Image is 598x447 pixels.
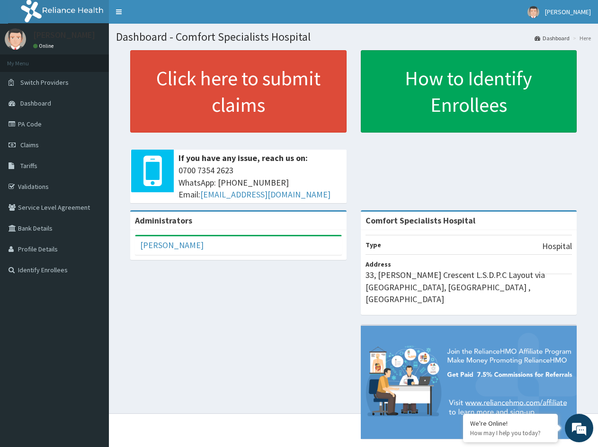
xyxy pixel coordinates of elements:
strong: Comfort Specialists Hospital [366,215,475,226]
b: If you have any issue, reach us on: [179,152,308,163]
div: We're Online! [470,419,551,428]
div: Chat with us now [49,53,159,65]
img: provider-team-banner.png [361,326,577,439]
span: 0700 7354 2623 WhatsApp: [PHONE_NUMBER] Email: [179,164,342,201]
span: [PERSON_NAME] [545,8,591,16]
p: Hospital [542,240,572,252]
p: 33, [PERSON_NAME] Crescent L.S.D.P.C Layout via [GEOGRAPHIC_DATA], [GEOGRAPHIC_DATA] , [GEOGRAPHI... [366,269,572,305]
li: Here [571,34,591,42]
h1: Dashboard - Comfort Specialists Hospital [116,31,591,43]
span: We're online! [55,119,131,215]
b: Type [366,241,381,249]
a: How to Identify Enrollees [361,50,577,133]
a: [PERSON_NAME] [140,240,204,250]
span: Dashboard [20,99,51,107]
span: Switch Providers [20,78,69,87]
textarea: Type your message and hit 'Enter' [5,259,180,292]
span: Tariffs [20,161,37,170]
img: d_794563401_company_1708531726252_794563401 [18,47,38,71]
img: User Image [5,28,26,50]
b: Address [366,260,391,268]
a: Dashboard [535,34,570,42]
a: Click here to submit claims [130,50,347,133]
a: [EMAIL_ADDRESS][DOMAIN_NAME] [200,189,330,200]
a: Online [33,43,56,49]
p: How may I help you today? [470,429,551,437]
span: Claims [20,141,39,149]
div: Minimize live chat window [155,5,178,27]
p: [PERSON_NAME] [33,31,95,39]
img: User Image [527,6,539,18]
b: Administrators [135,215,192,226]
